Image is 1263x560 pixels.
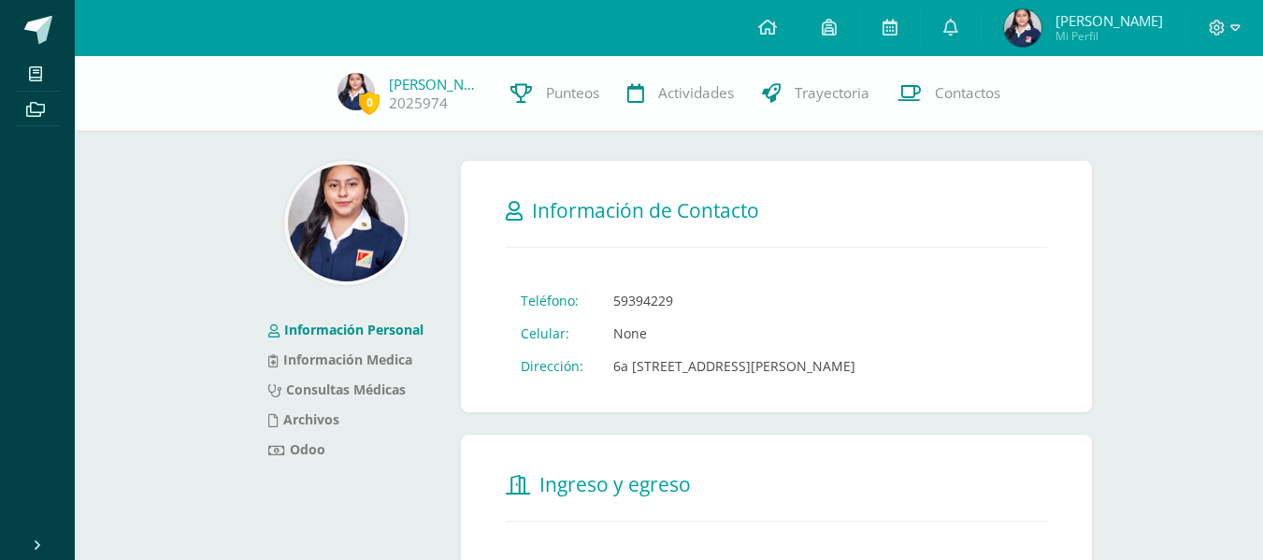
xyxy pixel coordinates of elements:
td: None [598,317,870,350]
img: 52973aa904b796451c29261e204170bd.png [337,73,375,110]
td: Teléfono: [506,284,598,317]
span: Mi Perfil [1055,28,1163,44]
a: Actividades [613,56,748,131]
span: Trayectoria [795,83,869,103]
img: 52973aa904b796451c29261e204170bd.png [1004,9,1041,47]
td: Celular: [506,317,598,350]
img: 86adcfdf4ab01e52e300b31f1d0b6b47.png [288,165,405,281]
span: Información de Contacto [532,197,759,223]
span: Ingreso y egreso [539,471,691,497]
a: Información Medica [268,351,412,368]
a: Información Personal [268,321,423,338]
span: Contactos [935,83,1000,103]
a: 2025974 [389,93,448,113]
span: [PERSON_NAME] [1055,11,1163,30]
span: Actividades [658,83,734,103]
a: Punteos [496,56,613,131]
a: Trayectoria [748,56,883,131]
a: [PERSON_NAME] [389,75,482,93]
a: Consultas Médicas [268,381,406,398]
td: Dirección: [506,350,598,382]
td: 59394229 [598,284,870,317]
span: 0 [359,91,380,114]
a: Archivos [268,410,339,428]
td: 6a [STREET_ADDRESS][PERSON_NAME] [598,350,870,382]
a: Contactos [883,56,1014,131]
a: Odoo [268,440,325,458]
span: Punteos [546,83,599,103]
